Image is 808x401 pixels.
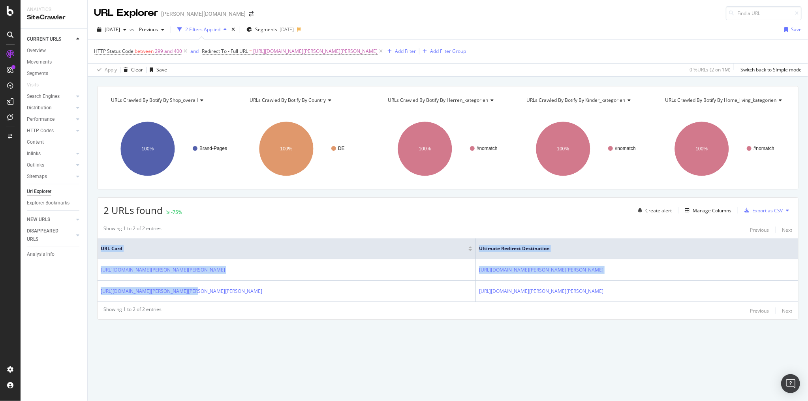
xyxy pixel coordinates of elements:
div: Manage Columns [693,207,731,214]
div: URL Explorer [94,6,158,20]
div: Explorer Bookmarks [27,199,70,207]
h4: URLs Crawled By Botify By country [248,94,370,107]
div: Showing 1 to 2 of 2 entries [103,306,162,315]
span: Previous [136,26,158,33]
button: Previous [750,225,769,234]
button: Apply [94,64,117,76]
a: Performance [27,115,74,124]
div: times [230,26,237,34]
text: #nomatch [615,146,636,151]
div: Create alert [645,207,672,214]
div: Switch back to Simple mode [740,66,802,73]
div: Analytics [27,6,81,13]
a: Segments [27,69,82,78]
button: Next [782,225,792,234]
span: URLs Crawled By Botify By kinder_kategorien [526,97,625,103]
div: Search Engines [27,92,60,101]
div: DISAPPEARED URLS [27,227,67,244]
button: Previous [136,23,167,36]
button: and [190,47,199,55]
text: #nomatch [477,146,498,151]
h4: URLs Crawled By Botify By shop_overall [109,94,231,107]
div: Clear [131,66,143,73]
div: Outlinks [27,161,44,169]
a: NEW URLS [27,215,74,224]
a: [URL][DOMAIN_NAME][PERSON_NAME][PERSON_NAME] [101,266,225,274]
button: Add Filter [384,47,416,56]
div: arrow-right-arrow-left [249,11,254,17]
div: Save [156,66,167,73]
div: Next [782,307,792,314]
span: vs [130,26,136,33]
div: Previous [750,227,769,233]
button: Clear [120,64,143,76]
div: SiteCrawler [27,13,81,22]
span: URLs Crawled By Botify By herren_kategorien [388,97,489,103]
div: Analysis Info [27,250,54,259]
a: Overview [27,47,82,55]
a: CURRENT URLS [27,35,74,43]
span: URLs Crawled By Botify By country [250,97,326,103]
svg: A chart. [519,114,654,183]
input: Find a URL [726,6,802,20]
text: #nomatch [754,146,774,151]
div: Open Intercom Messenger [781,374,800,393]
a: [URL][DOMAIN_NAME][PERSON_NAME][PERSON_NAME][PERSON_NAME] [101,287,262,295]
div: Add Filter [395,48,416,54]
text: 100% [280,146,292,152]
button: [DATE] [94,23,130,36]
svg: A chart. [658,114,792,183]
text: Brand-Pages [199,146,227,151]
text: 100% [557,146,569,152]
button: Next [782,306,792,315]
button: Previous [750,306,769,315]
h4: URLs Crawled By Botify By kinder_kategorien [525,94,646,107]
a: Url Explorer [27,187,82,196]
div: Performance [27,115,54,124]
button: Segments[DATE] [243,23,297,36]
div: [DATE] [280,26,294,33]
svg: A chart. [242,114,377,183]
div: Export as CSV [752,207,783,214]
span: URLs Crawled By Botify By shop_overall [111,97,198,103]
h4: URLs Crawled By Botify By home_living_kategorien [663,94,788,107]
div: 2 Filters Applied [185,26,220,33]
span: 2 URLs found [103,204,163,217]
div: Previous [750,307,769,314]
a: [URL][DOMAIN_NAME][PERSON_NAME][PERSON_NAME] [479,287,603,295]
div: Url Explorer [27,187,51,196]
span: URL Card [101,245,466,252]
button: Add Filter Group [419,47,466,56]
span: URLs Crawled By Botify By home_living_kategorien [665,97,776,103]
a: HTTP Codes [27,127,74,135]
button: Manage Columns [682,206,731,215]
span: HTTP Status Code [94,48,133,54]
a: Inlinks [27,150,74,158]
div: and [190,48,199,54]
span: 2024 Oct. 28th [105,26,120,33]
a: Outlinks [27,161,74,169]
text: 100% [419,146,431,152]
text: 100% [142,146,154,152]
a: Distribution [27,104,74,112]
div: CURRENT URLS [27,35,61,43]
svg: A chart. [381,114,515,183]
div: Next [782,227,792,233]
div: Inlinks [27,150,41,158]
text: 100% [696,146,708,152]
span: Ultimate Redirect Destination [479,245,783,252]
svg: A chart. [103,114,238,183]
a: Movements [27,58,82,66]
div: -75% [171,209,182,215]
span: = [249,48,252,54]
span: Redirect To - Full URL [202,48,248,54]
div: HTTP Codes [27,127,54,135]
a: DISAPPEARED URLS [27,227,74,244]
div: Sitemaps [27,172,47,181]
a: Explorer Bookmarks [27,199,82,207]
span: Segments [255,26,277,33]
a: [URL][DOMAIN_NAME][PERSON_NAME][PERSON_NAME] [479,266,603,274]
button: Switch back to Simple mode [737,64,802,76]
